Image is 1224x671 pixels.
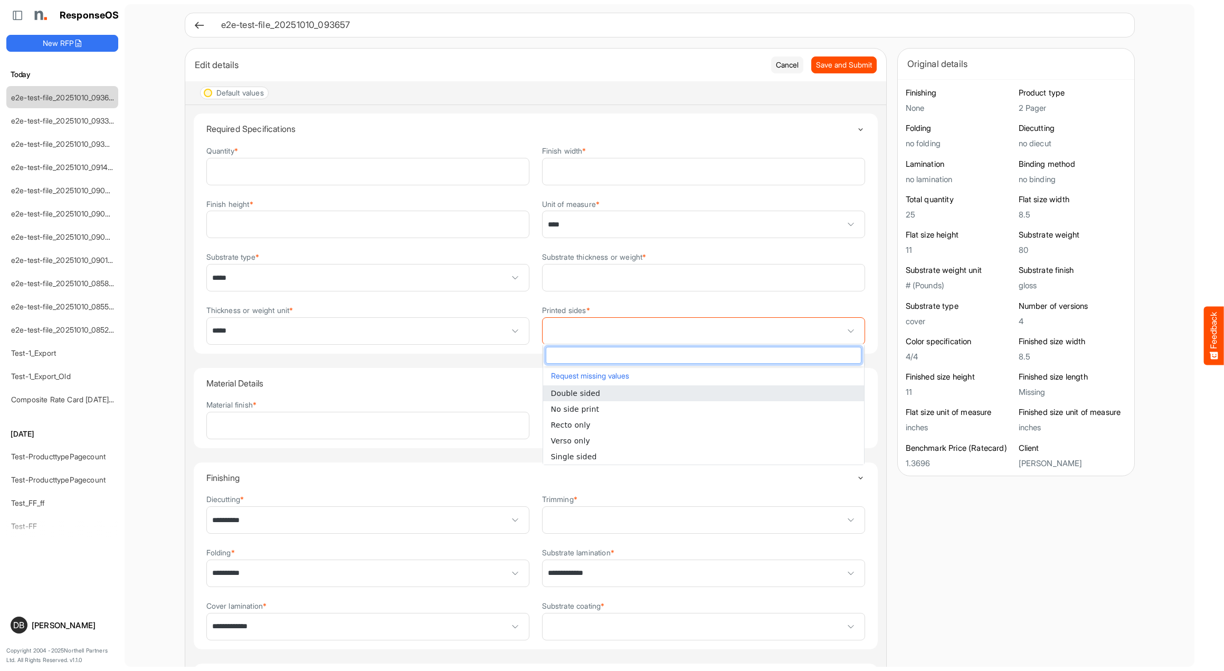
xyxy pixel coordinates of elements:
[811,56,877,73] button: Save and Submit Progress
[906,388,1013,396] h5: 11
[542,147,586,155] label: Finish width
[548,369,859,383] button: Request missing values
[11,93,117,102] a: e2e-test-file_20251010_093657
[542,200,600,208] label: Unit of measure
[906,265,1013,276] h6: Substrate weight unit
[906,317,1013,326] h5: cover
[206,462,865,493] summary: Toggle content
[1019,103,1126,112] h5: 2 Pager
[1019,139,1126,148] h5: no diecut
[1019,407,1126,418] h6: Finished size unit of measure
[1019,317,1126,326] h5: 4
[29,5,50,26] img: Northell
[11,395,148,404] a: Composite Rate Card [DATE]_smaller (4)
[1019,88,1126,98] h6: Product type
[1019,372,1126,382] h6: Finished size length
[206,253,259,261] label: Substrate type
[11,256,117,264] a: e2e-test-file_20251010_090105
[60,10,119,21] h1: ResponseOS
[1019,210,1126,219] h5: 8.5
[206,124,857,134] h4: Required Specifications
[11,232,118,241] a: e2e-test-file_20251010_090357
[11,452,106,461] a: Test-ProducttypePagecount
[206,401,257,409] label: Material finish
[206,114,865,144] summary: Toggle content
[32,621,114,629] div: [PERSON_NAME]
[1019,159,1126,169] h6: Binding method
[906,352,1013,361] h5: 4/4
[1019,336,1126,347] h6: Finished size width
[1019,423,1126,432] h5: inches
[11,209,119,218] a: e2e-test-file_20251010_090643
[771,56,803,73] button: Cancel
[1019,194,1126,205] h6: Flat size width
[11,279,116,288] a: e2e-test-file_20251010_085818
[1019,123,1126,134] h6: Diecutting
[906,175,1013,184] h5: no lamination
[816,59,872,71] span: Save and Submit
[1019,230,1126,240] h6: Substrate weight
[906,301,1013,311] h6: Substrate type
[906,336,1013,347] h6: Color specification
[6,69,118,80] h6: Today
[206,368,865,399] summary: Toggle content
[11,348,56,357] a: Test-1_Export
[6,35,118,52] button: New RFP
[551,421,591,429] span: Recto only
[206,473,857,483] h4: Finishing
[906,281,1013,290] h5: # (Pounds)
[11,302,118,311] a: e2e-test-file_20251010_085532
[11,139,119,148] a: e2e-test-file_20251010_093044
[906,194,1013,205] h6: Total quantity
[906,210,1013,219] h5: 25
[206,602,267,610] label: Cover lamination
[906,123,1013,134] h6: Folding
[1019,388,1126,396] h5: Missing
[11,372,71,381] a: Test-1_Export_Old
[11,186,119,195] a: e2e-test-file_20251010_090930
[906,459,1013,468] h5: 1.3696
[906,407,1013,418] h6: Flat size unit of measure
[906,423,1013,432] h5: inches
[206,379,857,388] h4: Material Details
[1019,352,1126,361] h5: 8.5
[13,621,24,629] span: DB
[1019,443,1126,453] h6: Client
[6,428,118,440] h6: [DATE]
[907,56,1125,71] div: Original details
[906,230,1013,240] h6: Flat size height
[542,602,605,610] label: Substrate coating
[906,245,1013,254] h5: 11
[551,437,590,445] span: Verso only
[546,347,861,363] input: dropdownlistfilter
[206,549,235,556] label: Folding
[542,495,577,503] label: Trimming
[1019,459,1126,468] h5: [PERSON_NAME]
[543,344,865,465] div: dropdownlist
[551,389,601,398] span: Double sided
[906,103,1013,112] h5: None
[11,116,118,125] a: e2e-test-file_20251010_093330
[1019,265,1126,276] h6: Substrate finish
[1019,301,1126,311] h6: Number of versions
[206,200,253,208] label: Finish height
[221,21,1117,30] h6: e2e-test-file_20251010_093657
[11,475,106,484] a: Test-ProducttypePagecount
[206,147,238,155] label: Quantity
[1019,175,1126,184] h5: no binding
[906,443,1013,453] h6: Benchmark Price (Ratecard)
[6,646,118,665] p: Copyright 2004 - 2025 Northell Partners Ltd. All Rights Reserved. v 1.1.0
[906,372,1013,382] h6: Finished size height
[1019,245,1126,254] h5: 80
[551,452,597,461] span: Single sided
[906,159,1013,169] h6: Lamination
[906,88,1013,98] h6: Finishing
[542,549,614,556] label: Substrate lamination
[195,58,764,72] div: Edit details
[1019,281,1126,290] h5: gloss
[206,306,293,314] label: Thickness or weight unit
[206,495,244,503] label: Diecutting
[551,405,600,413] span: No side print
[542,253,647,261] label: Substrate thickness or weight
[11,325,118,334] a: e2e-test-file_20251010_085239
